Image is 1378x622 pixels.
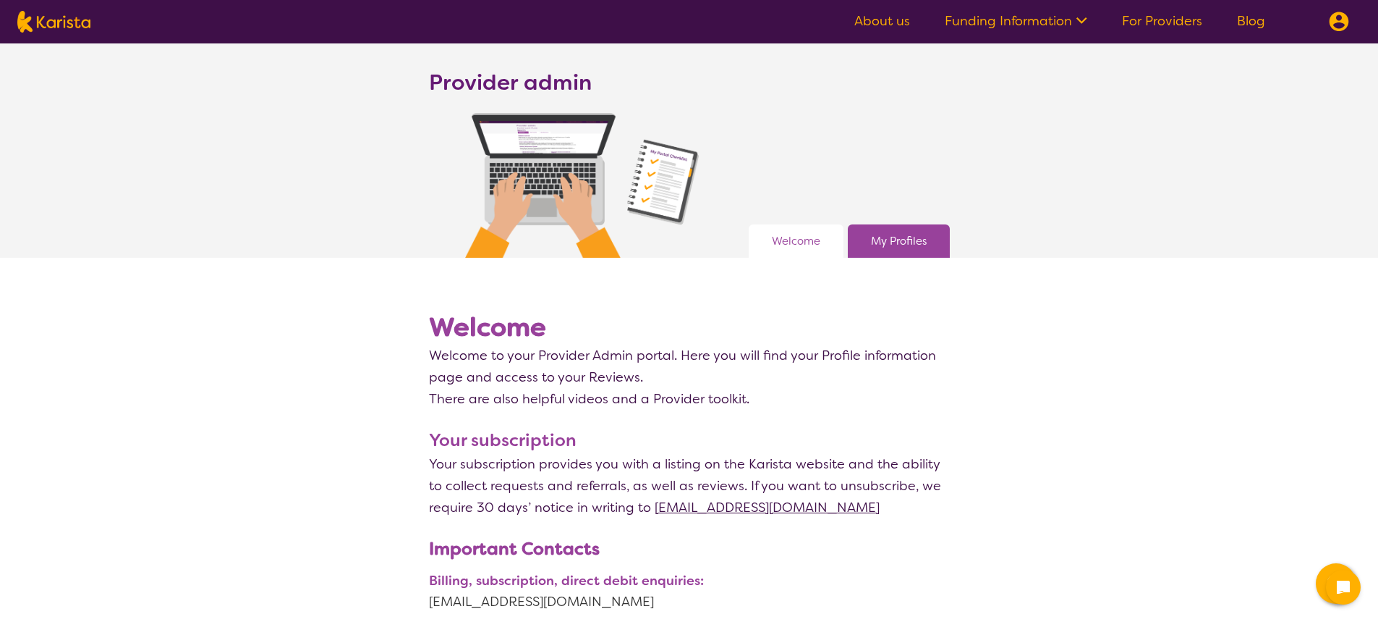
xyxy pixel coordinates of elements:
p: Billing, subscription, direct debit enquiries: [429,571,950,591]
a: Welcome [772,230,820,252]
a: About us [854,12,910,30]
b: Important Contacts [429,537,600,560]
p: There are also helpful videos and a Provider toolkit. [429,388,950,410]
p: Your subscription provides you with a listing on the Karista website and the ability to collect r... [429,453,950,518]
a: [EMAIL_ADDRESS][DOMAIN_NAME] [429,591,950,613]
p: Welcome to your Provider Admin portal. Here you will find your Profile information page and acces... [429,345,950,388]
a: For Providers [1122,12,1202,30]
h3: Your subscription [429,427,950,453]
img: Hands typing on keyboard [465,113,699,258]
a: Funding Information [945,12,1087,30]
a: Blog [1237,12,1265,30]
img: menu [1329,12,1349,32]
h1: Welcome [429,310,950,345]
button: Channel Menu [1316,563,1356,604]
a: [EMAIL_ADDRESS][DOMAIN_NAME] [655,499,880,516]
a: My Profiles [871,230,927,252]
h2: Provider admin [429,70,592,96]
img: Karista logo [17,11,90,33]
